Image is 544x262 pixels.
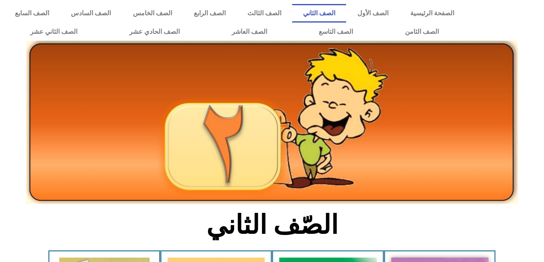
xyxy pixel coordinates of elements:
[4,4,60,23] a: الصف السابع
[292,4,346,23] a: الصف الثاني
[379,23,465,41] a: الصف الثامن
[139,209,405,241] h2: الصّف الثاني
[399,4,465,23] a: الصفحة الرئيسية
[293,23,379,41] a: الصف التاسع
[103,23,206,41] a: الصف الحادي عشر
[237,4,292,23] a: الصف الثالث
[183,4,237,23] a: الصف الرابع
[122,4,183,23] a: الصف الخامس
[4,23,103,41] a: الصف الثاني عشر
[60,4,122,23] a: الصف السادس
[206,23,293,41] a: الصف العاشر
[346,4,399,23] a: الصف الأول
